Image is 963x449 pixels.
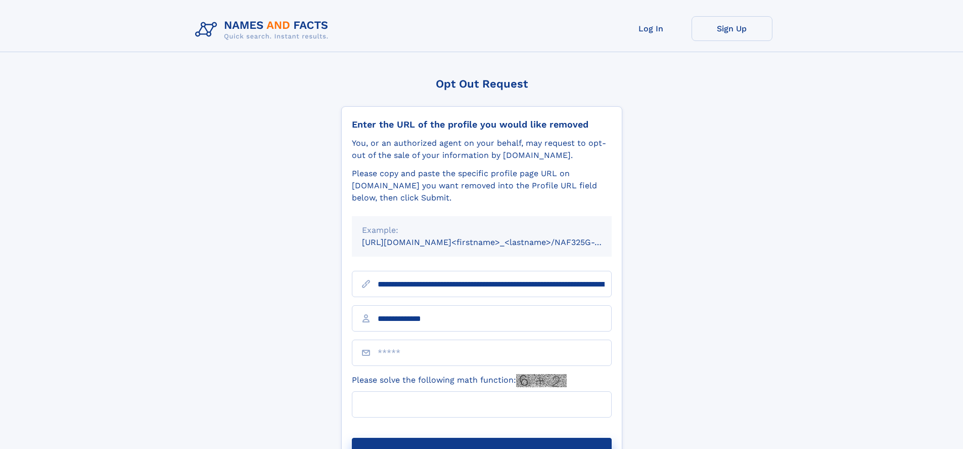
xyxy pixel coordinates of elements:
a: Log In [611,16,692,41]
div: Example: [362,224,602,236]
img: Logo Names and Facts [191,16,337,44]
div: Please copy and paste the specific profile page URL on [DOMAIN_NAME] you want removed into the Pr... [352,168,612,204]
div: Enter the URL of the profile you would like removed [352,119,612,130]
label: Please solve the following math function: [352,374,567,387]
div: You, or an authorized agent on your behalf, may request to opt-out of the sale of your informatio... [352,137,612,161]
small: [URL][DOMAIN_NAME]<firstname>_<lastname>/NAF325G-xxxxxxxx [362,237,631,247]
div: Opt Out Request [341,77,622,90]
a: Sign Up [692,16,772,41]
